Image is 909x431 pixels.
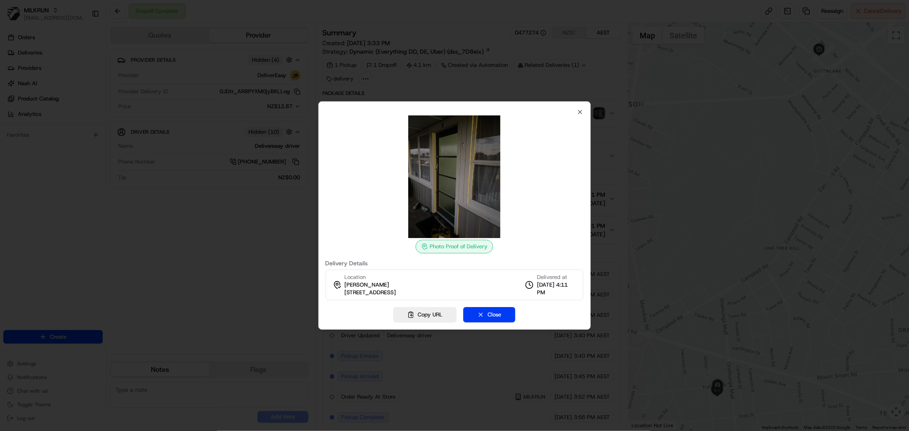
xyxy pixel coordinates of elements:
span: [PERSON_NAME] [345,281,390,289]
button: Close [463,307,515,322]
button: Copy URL [393,307,456,322]
label: Delivery Details [326,260,584,266]
span: Delivered at [537,273,576,281]
span: Location [345,273,366,281]
span: [DATE] 4:11 PM [537,281,576,296]
span: [STREET_ADDRESS] [345,289,396,296]
div: Photo Proof of Delivery [416,240,493,253]
img: photo_proof_of_delivery image [393,115,516,238]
